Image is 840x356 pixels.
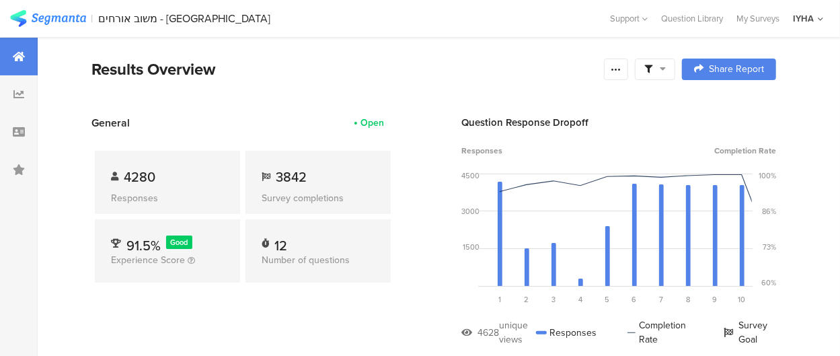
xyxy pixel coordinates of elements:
div: 86% [762,206,776,217]
a: My Surveys [730,12,786,25]
div: Completion Rate [627,318,694,347]
div: 100% [759,170,776,181]
div: 73% [763,242,776,252]
img: segmanta logo [10,10,86,27]
div: | [91,11,93,26]
span: 10 [738,294,746,305]
div: Results Overview [91,57,597,81]
div: Support [610,8,648,29]
span: 7 [659,294,663,305]
span: 4280 [124,167,155,187]
span: Experience Score [111,253,185,267]
span: 3 [551,294,556,305]
div: 4628 [478,326,499,340]
span: Completion Rate [714,145,776,157]
span: 91.5% [126,236,161,256]
div: 3000 [461,206,480,217]
div: 4500 [461,170,480,181]
span: Good [171,237,188,248]
span: Responses [461,145,502,157]
span: 4 [578,294,582,305]
span: 5 [605,294,610,305]
span: Number of questions [262,253,350,267]
span: 9 [713,294,718,305]
div: Survey completions [262,191,375,205]
div: Question Response Dropoff [461,115,776,130]
span: Share Report [709,65,764,74]
div: Survey Goal [724,318,776,347]
span: 2 [525,294,529,305]
div: 1500 [463,242,480,252]
span: 1 [498,294,501,305]
div: 12 [274,236,287,249]
span: 8 [686,294,690,305]
span: General [91,115,130,131]
span: 3842 [276,167,307,187]
span: 6 [632,294,637,305]
a: Question Library [654,12,730,25]
div: IYHA [793,12,814,25]
div: משוב אורחים - [GEOGRAPHIC_DATA] [99,12,271,25]
div: 60% [761,277,776,288]
div: Open [360,116,384,130]
div: Responses [536,318,597,347]
div: unique views [499,318,536,347]
div: Responses [111,191,224,205]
